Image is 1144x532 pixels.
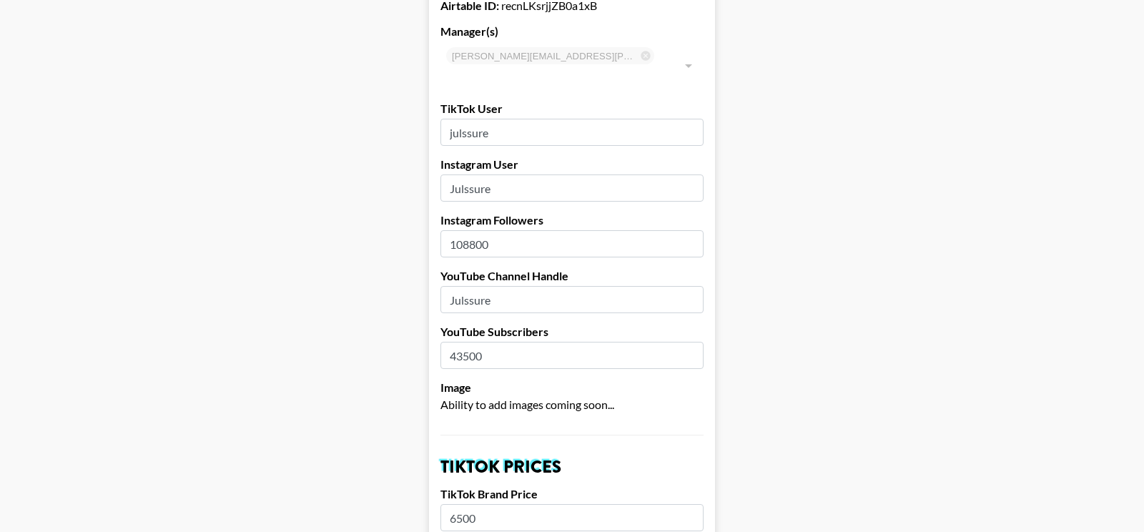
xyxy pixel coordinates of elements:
[440,487,704,501] label: TikTok Brand Price
[440,380,704,395] label: Image
[440,325,704,339] label: YouTube Subscribers
[440,24,704,39] label: Manager(s)
[440,458,704,476] h2: TikTok Prices
[440,102,704,116] label: TikTok User
[440,213,704,227] label: Instagram Followers
[440,157,704,172] label: Instagram User
[440,269,704,283] label: YouTube Channel Handle
[440,398,614,411] span: Ability to add images coming soon...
